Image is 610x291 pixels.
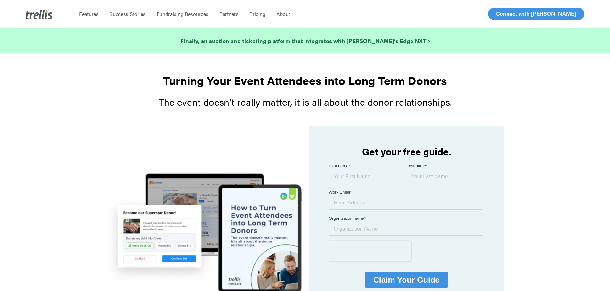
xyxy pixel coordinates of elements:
span: Success Stories [110,10,146,18]
a: Pricing [244,11,271,17]
span: Partners [219,10,239,18]
a: About [271,11,296,17]
span: Features [79,10,99,18]
a: Finally, an auction and ticketing platform that integrates with [PERSON_NAME]’s Edge NXT [180,36,430,45]
span: Pricing [249,10,265,18]
a: Partners [214,11,244,17]
a: Connect with [PERSON_NAME] [488,8,584,20]
span: Fundraising Resources [157,10,208,18]
img: Trellis [26,9,53,19]
span: Connect with [PERSON_NAME] [496,10,576,17]
span: The event doesn’t really matter, it is all about the donor relationships. [159,95,452,109]
a: Success Stories [104,11,151,17]
span: About [276,10,290,18]
strong: Finally, an auction and ticketing platform that integrates with [PERSON_NAME]’s Edge NXT [180,37,430,45]
strong: Turning Your Event Attendees into Long Term Donors [163,72,447,88]
strong: Get your free guide. [362,144,451,158]
a: Fundraising Resources [151,11,214,17]
a: Features [74,11,104,17]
